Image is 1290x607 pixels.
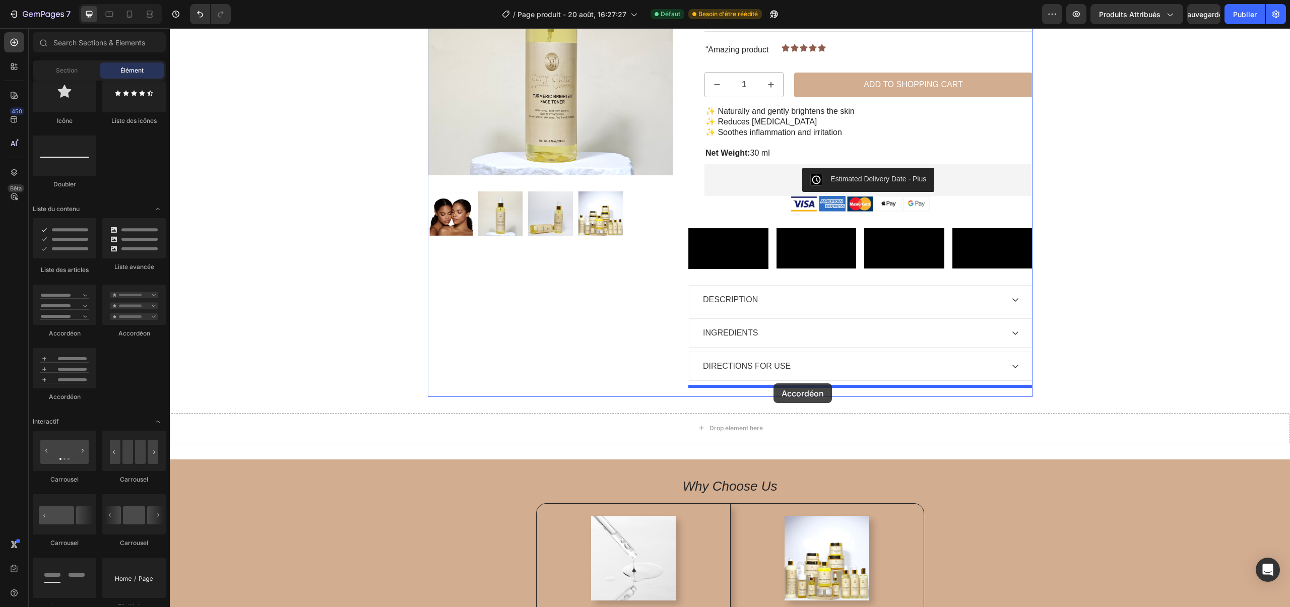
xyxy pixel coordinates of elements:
font: Accordéon [49,329,81,337]
input: Search Sections & Elements [33,32,166,52]
span: Basculer pour ouvrir [150,414,166,430]
button: Sauvegarder [1187,4,1220,24]
font: Carrousel [120,476,148,483]
font: Doubler [53,180,76,188]
font: 7 [66,9,71,19]
font: Liste des icônes [111,117,157,124]
font: Produits attribués [1099,10,1160,19]
font: Interactif [33,418,59,425]
font: 450 [12,108,22,115]
font: Accordéon [49,393,81,400]
font: Liste du contenu [33,205,80,213]
font: Carrousel [50,539,79,547]
font: Section [56,66,78,74]
font: Page produit - 20 août, 16:27:27 [518,10,626,19]
font: / [513,10,515,19]
div: Annuler/Rétablir [190,4,231,24]
font: Bêta [10,185,22,192]
font: Besoin d'être réédité [698,10,758,18]
font: Carrousel [50,476,79,483]
button: 7 [4,4,75,24]
div: Ouvrir Intercom Messenger [1256,558,1280,582]
span: Basculer pour ouvrir [150,201,166,217]
font: Carrousel [120,539,148,547]
font: Sauvegarder [1183,10,1225,19]
font: Accordéon [118,329,150,337]
font: Liste des articles [41,266,89,274]
font: Publier [1233,10,1257,19]
font: Défaut [661,10,680,18]
button: Produits attribués [1090,4,1183,24]
font: Icône [57,117,73,124]
iframe: Zone de conception [170,28,1290,607]
font: Élément [120,66,144,74]
button: Publier [1224,4,1265,24]
font: Liste avancée [114,263,154,271]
